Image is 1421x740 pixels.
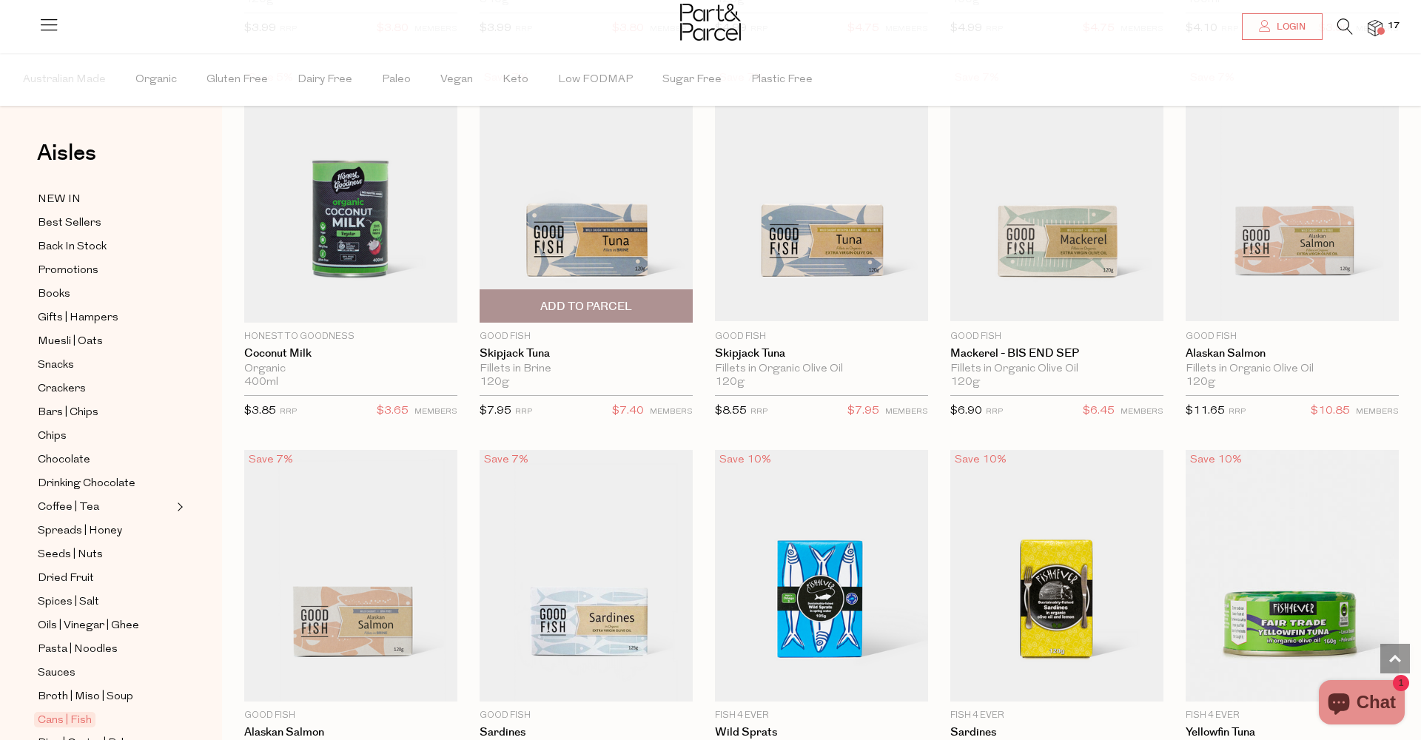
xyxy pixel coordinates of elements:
small: MEMBERS [885,408,928,416]
span: Sugar Free [662,54,722,106]
a: Wild Sprats [715,726,928,739]
span: NEW IN [38,191,81,209]
span: Pasta | Noodles [38,641,118,659]
a: Promotions [38,261,172,280]
span: Spices | Salt [38,593,99,611]
span: Crackers [38,380,86,398]
inbox-online-store-chat: Shopify online store chat [1314,680,1409,728]
span: Vegan [440,54,473,106]
div: Save 10% [715,450,776,470]
img: Skipjack Tuna [715,70,928,321]
div: Fillets in Brine [480,363,693,376]
a: Best Sellers [38,214,172,232]
a: Chocolate [38,451,172,469]
button: Expand/Collapse Coffee | Tea [173,498,184,516]
span: Gifts | Hampers [38,309,118,327]
div: Save 10% [1186,450,1246,470]
button: Add To Parcel [480,289,693,323]
span: Spreads | Honey [38,522,122,540]
small: RRP [986,408,1003,416]
p: Good Fish [715,330,928,343]
span: Muesli | Oats [38,333,103,351]
span: 120g [1186,376,1215,389]
img: Alaskan Salmon [1186,70,1399,321]
span: $3.85 [244,406,276,417]
a: Mackerel - BIS END SEP [950,347,1163,360]
a: Oils | Vinegar | Ghee [38,616,172,635]
span: Cans | Fish [34,712,95,727]
a: Dried Fruit [38,569,172,588]
span: Drinking Chocolate [38,475,135,493]
a: Skipjack Tuna [715,347,928,360]
div: Fillets in Organic Olive Oil [715,363,928,376]
span: $7.95 [480,406,511,417]
span: $11.65 [1186,406,1225,417]
a: Seeds | Nuts [38,545,172,564]
span: $7.95 [847,402,879,421]
div: Save 10% [950,450,1011,470]
span: Add To Parcel [540,299,632,314]
span: Paleo [382,54,411,106]
span: Low FODMAP [558,54,633,106]
a: Coffee | Tea [38,498,172,517]
div: Save 7% [480,450,533,470]
small: RRP [1229,408,1246,416]
span: Plastic Free [751,54,813,106]
span: 17 [1384,19,1403,33]
span: Dairy Free [298,54,352,106]
a: Sauces [38,664,172,682]
span: Promotions [38,262,98,280]
a: Bars | Chips [38,403,172,422]
span: $6.45 [1083,402,1115,421]
a: Snacks [38,356,172,374]
p: Fish 4 Ever [1186,709,1399,722]
small: MEMBERS [1121,408,1163,416]
span: Back In Stock [38,238,107,256]
span: Seeds | Nuts [38,546,103,564]
p: Good Fish [480,709,693,722]
img: Part&Parcel [680,4,741,41]
p: Fish 4 Ever [950,709,1163,722]
a: Coconut Milk [244,347,457,360]
span: Coffee | Tea [38,499,99,517]
span: 120g [715,376,745,389]
span: Snacks [38,357,74,374]
img: Wild Sprats [715,450,928,702]
span: Keto [503,54,528,106]
p: Fish 4 Ever [715,709,928,722]
span: $3.65 [377,402,409,421]
a: Cans | Fish [38,711,172,729]
p: Good Fish [480,330,693,343]
span: $6.90 [950,406,982,417]
span: Broth | Miso | Soup [38,688,133,706]
small: MEMBERS [650,408,693,416]
img: Sardines [480,450,693,702]
p: Good Fish [1186,330,1399,343]
a: Sardines [480,726,693,739]
span: $10.85 [1311,402,1350,421]
a: Back In Stock [38,238,172,256]
small: RRP [750,408,767,416]
span: 120g [480,376,509,389]
img: Skipjack Tuna [480,70,693,321]
small: MEMBERS [1356,408,1399,416]
a: Chips [38,427,172,445]
span: Organic [135,54,177,106]
span: 400ml [244,376,278,389]
img: Yellowfin Tuna [1186,450,1399,702]
small: MEMBERS [414,408,457,416]
span: Sauces [38,665,75,682]
a: Aisles [37,142,96,179]
a: Drinking Chocolate [38,474,172,493]
span: $8.55 [715,406,747,417]
a: Gifts | Hampers [38,309,172,327]
img: Coconut Milk [244,68,457,323]
span: Gluten Free [206,54,268,106]
img: Sardines [950,450,1163,702]
span: Aisles [37,137,96,169]
a: Pasta | Noodles [38,640,172,659]
a: NEW IN [38,190,172,209]
img: Alaskan Salmon [244,450,457,702]
a: Muesli | Oats [38,332,172,351]
div: Save 7% [244,450,298,470]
